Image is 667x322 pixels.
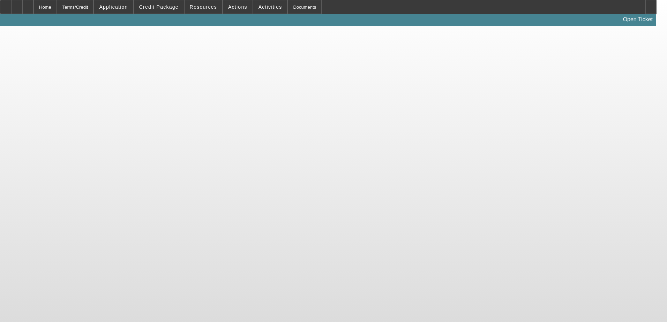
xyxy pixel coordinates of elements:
button: Resources [185,0,222,14]
button: Application [94,0,133,14]
span: Credit Package [139,4,179,10]
span: Actions [228,4,247,10]
a: Open Ticket [620,14,655,25]
span: Application [99,4,128,10]
button: Credit Package [134,0,184,14]
button: Activities [253,0,287,14]
span: Resources [190,4,217,10]
button: Actions [223,0,253,14]
span: Activities [258,4,282,10]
